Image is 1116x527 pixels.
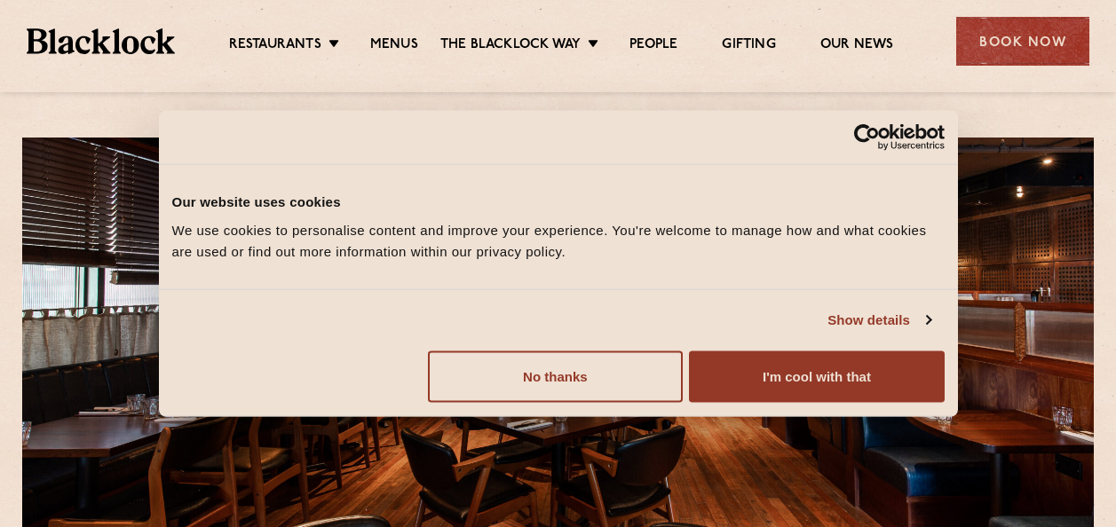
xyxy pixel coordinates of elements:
a: Menus [370,36,418,56]
div: We use cookies to personalise content and improve your experience. You're welcome to manage how a... [172,219,945,262]
a: People [629,36,677,56]
a: Our News [820,36,894,56]
button: No thanks [428,350,683,402]
a: Restaurants [229,36,321,56]
a: Show details [827,310,930,331]
a: Gifting [722,36,775,56]
a: Usercentrics Cookiebot - opens in a new window [789,124,945,151]
div: Our website uses cookies [172,192,945,213]
button: I'm cool with that [689,350,944,402]
img: BL_Textured_Logo-footer-cropped.svg [27,28,175,53]
a: The Blacklock Way [440,36,581,56]
div: Book Now [956,17,1089,66]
